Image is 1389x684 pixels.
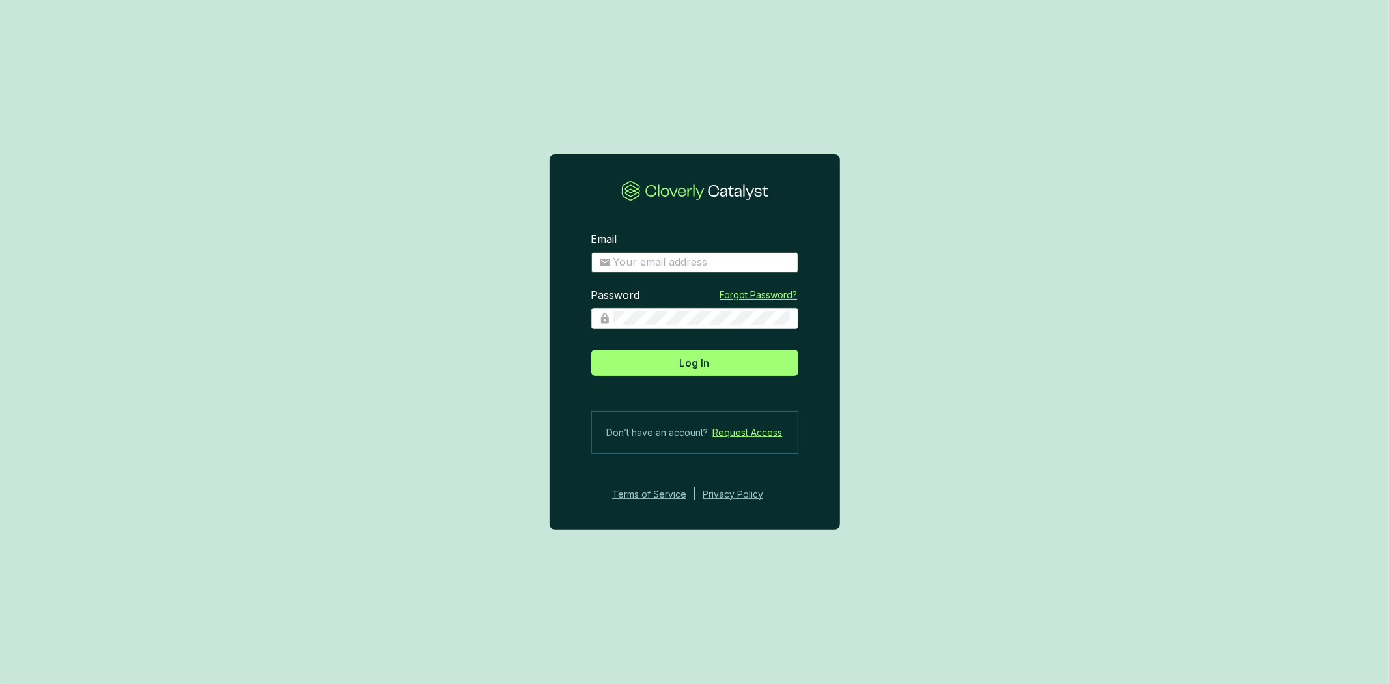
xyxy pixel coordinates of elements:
span: Log In [680,355,710,371]
input: Password [613,311,791,326]
button: Log In [591,350,798,376]
a: Terms of Service [608,487,686,502]
a: Forgot Password? [720,289,798,302]
a: Request Access [713,425,783,440]
div: | [693,487,696,502]
input: Email [613,255,791,270]
a: Privacy Policy [703,487,781,502]
label: Password [591,289,640,303]
label: Email [591,233,617,247]
span: Don’t have an account? [607,425,709,440]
